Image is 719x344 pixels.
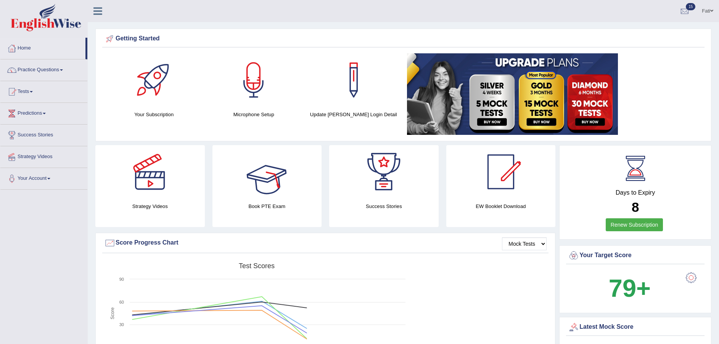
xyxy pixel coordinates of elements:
[606,218,663,231] a: Renew Subscription
[0,168,87,187] a: Your Account
[0,103,87,122] a: Predictions
[0,146,87,165] a: Strategy Videos
[446,202,556,210] h4: EW Booklet Download
[104,237,547,249] div: Score Progress Chart
[119,277,124,282] text: 90
[95,202,205,210] h4: Strategy Videos
[0,59,87,78] a: Practice Questions
[119,322,124,327] text: 30
[329,202,439,210] h4: Success Stories
[632,200,639,214] b: 8
[568,250,703,261] div: Your Target Score
[108,110,200,118] h4: Your Subscription
[239,262,275,270] tspan: Test scores
[0,81,87,100] a: Tests
[568,322,703,333] div: Latest Mock Score
[609,274,651,302] b: 79+
[119,300,124,304] text: 60
[212,202,322,210] h4: Book PTE Exam
[307,110,399,118] h4: Update [PERSON_NAME] Login Detail
[686,3,695,10] span: 15
[0,125,87,144] a: Success Stories
[207,110,299,118] h4: Microphone Setup
[407,53,618,135] img: small5.jpg
[568,189,703,196] h4: Days to Expiry
[0,38,85,57] a: Home
[110,307,115,320] tspan: Score
[104,33,703,45] div: Getting Started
